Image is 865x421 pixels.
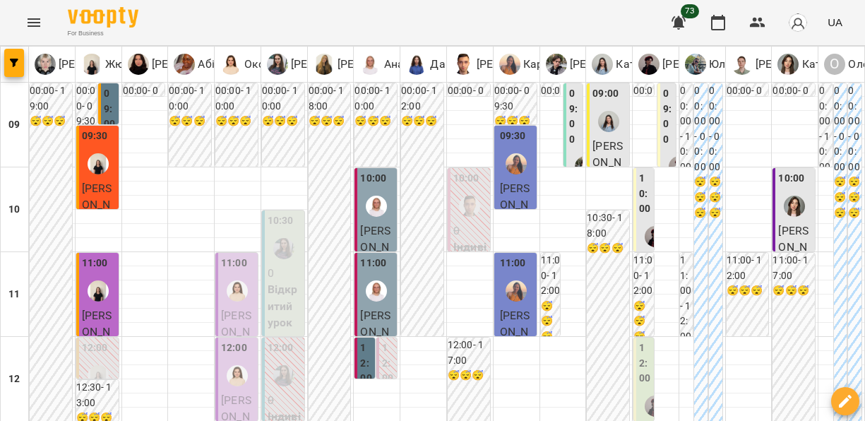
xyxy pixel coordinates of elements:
[88,153,109,174] img: Жюлі
[220,54,241,75] img: О
[753,56,841,73] p: [PERSON_NAME]
[777,54,828,75] a: К Катя
[500,256,526,271] label: 11:00
[546,54,567,75] img: М
[30,83,72,114] h6: 00:00 - 19:00
[241,56,283,73] p: Оксана
[541,299,560,345] h6: 😴😴😴
[128,54,237,75] a: О [PERSON_NAME]
[546,54,655,75] div: Микита
[633,253,653,299] h6: 11:00 - 12:00
[221,340,247,356] label: 12:00
[360,340,372,386] label: 12:00
[81,54,134,75] a: Ж Жюлі
[685,54,732,75] div: Юля
[592,54,666,75] a: К Катерина
[359,54,436,75] a: А Анастасія
[406,54,473,75] div: Даніела
[68,29,138,38] span: For Business
[359,54,381,75] img: А
[88,280,109,302] div: Жюлі
[500,309,530,355] span: [PERSON_NAME]
[500,182,530,228] span: [PERSON_NAME]
[401,114,443,129] h6: 😴😴😴
[778,171,804,186] label: 10:00
[638,54,748,75] a: А [PERSON_NAME]
[220,54,283,75] a: О Оксана
[638,54,748,75] div: Аліса
[569,86,580,147] label: 09:00
[727,253,769,283] h6: 11:00 - 12:00
[8,202,20,218] h6: 10
[267,54,376,75] div: Юлія
[506,280,527,302] img: Каріна
[448,83,490,114] h6: 00:00 - 09:00
[268,213,294,229] label: 10:30
[35,54,144,75] div: Єлизавета
[360,171,386,186] label: 10:00
[732,54,841,75] div: Андрій
[381,56,436,73] p: Анастасія
[82,129,108,144] label: 09:30
[273,365,294,386] img: Юлія
[598,111,619,132] img: Катерина
[834,174,847,220] h6: 😴😴😴
[123,83,165,114] h6: 00:00 - 09:00
[848,174,861,220] h6: 😴😴😴
[772,253,815,283] h6: 11:00 - 17:00
[360,256,386,271] label: 11:00
[784,196,805,217] img: Катя
[694,83,708,174] h6: 00:00 - 00:00
[366,196,387,217] img: Анастасія
[309,114,351,129] h6: 😴😴😴
[448,368,490,384] h6: 😴😴😴
[592,54,666,75] div: Катерина
[638,54,660,75] img: А
[828,15,842,30] span: UA
[494,114,537,129] h6: 😴😴😴
[215,114,258,129] h6: 😴😴😴
[459,196,480,217] div: Михайло
[541,83,560,129] h6: 00:00 - 09:00
[76,380,119,410] h6: 12:30 - 13:00
[506,153,527,174] img: Каріна
[709,174,722,220] h6: 😴😴😴
[221,256,247,271] label: 11:00
[221,309,251,355] span: [PERSON_NAME]
[680,83,693,174] h6: 00:00 - 10:00
[273,238,294,259] div: Юлія
[546,54,655,75] a: М [PERSON_NAME]
[681,4,699,18] span: 73
[227,280,248,302] img: Оксана
[354,114,397,129] h6: 😴😴😴
[267,54,288,75] img: Ю
[366,280,387,302] img: Анастасія
[309,83,351,114] h6: 00:00 - 18:00
[587,210,629,241] h6: 10:30 - 18:00
[639,171,650,217] label: 10:00
[499,54,559,75] div: Каріна
[267,54,376,75] a: Ю [PERSON_NAME]
[645,226,666,247] img: Аліса
[268,281,302,381] p: Відкритий урок для початківців
[262,114,304,129] h6: 😴😴😴
[732,54,841,75] a: А [PERSON_NAME]
[474,56,562,73] p: [PERSON_NAME]
[592,86,619,102] label: 09:00
[82,182,112,228] span: [PERSON_NAME]
[82,309,112,355] span: [PERSON_NAME]
[592,54,613,75] img: К
[706,56,732,73] p: Юля
[494,83,537,114] h6: 00:00 - 09:30
[82,256,108,271] label: 11:00
[732,54,753,75] img: А
[17,6,51,40] button: Menu
[220,54,283,75] div: Оксана
[541,253,560,299] h6: 11:00 - 12:00
[453,223,487,239] p: 0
